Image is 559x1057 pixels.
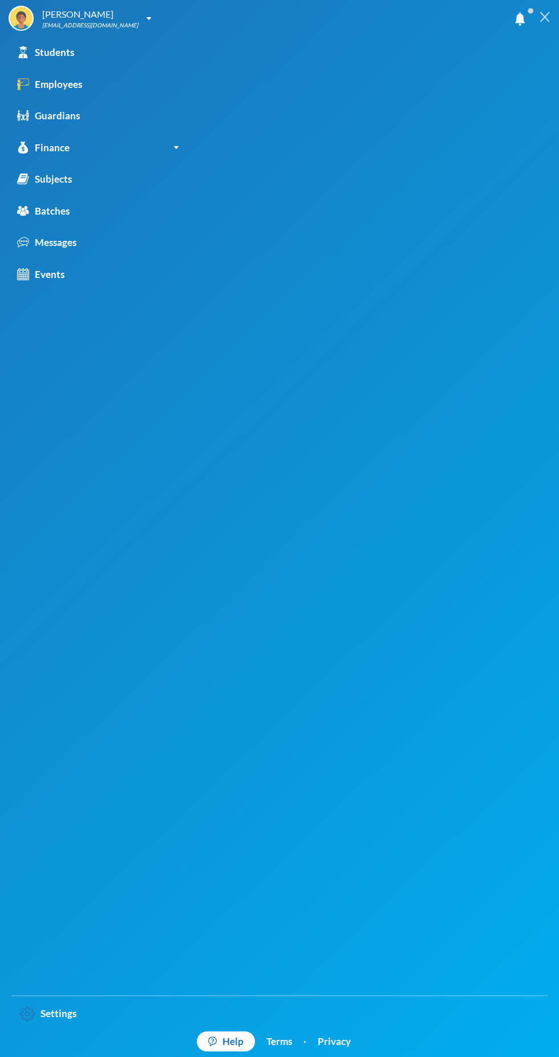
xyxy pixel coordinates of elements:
div: Messages [17,235,76,250]
div: · [303,1034,306,1049]
a: Settings [11,1002,85,1026]
div: [PERSON_NAME] [42,7,138,21]
a: Privacy [318,1034,351,1049]
div: Events [17,267,64,282]
div: [EMAIL_ADDRESS][DOMAIN_NAME] [42,21,138,30]
div: Subjects [17,172,72,187]
a: Help [197,1031,255,1052]
div: Guardians [17,108,80,123]
div: Employees [17,77,82,92]
div: Finance [17,140,70,155]
a: Terms [266,1034,292,1049]
img: STUDENT [10,7,33,30]
div: Batches [17,204,70,219]
div: Students [17,45,74,60]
